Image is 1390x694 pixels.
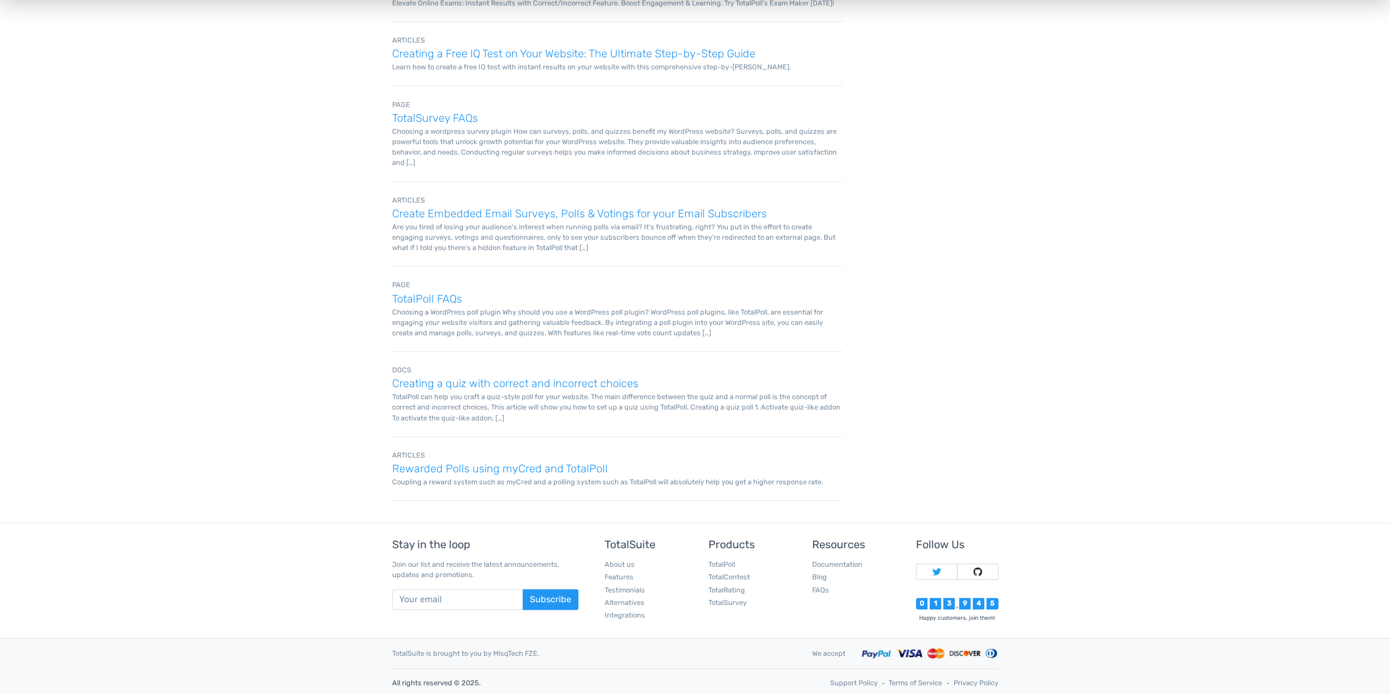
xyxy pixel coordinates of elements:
div: TotalSuite is brought to you by MisqTech FZE. [384,648,804,659]
a: TotalSurvey [708,598,747,607]
h5: Resources [812,538,894,550]
a: Create Embedded Email Surveys, Polls & Votings for your Email Subscribers [392,207,767,220]
button: Subscribe [523,589,578,610]
div: articles [392,450,843,460]
img: Accepted payment methods [862,647,998,660]
div: 1 [930,598,941,609]
input: Your email [392,589,523,610]
a: Features [605,573,634,581]
a: Creating a quiz with correct and incorrect choices [392,377,638,390]
div: articles [392,195,843,205]
p: All rights reserved © 2025. [392,678,687,688]
div: TotalPoll can help you craft a quiz-style poll for your website. The main difference between the ... [392,392,843,423]
div: Choosing a WordPress poll plugin Why should you use a WordPress poll plugin? WordPress poll plugi... [392,307,843,339]
div: 3 [943,598,955,609]
h5: Follow Us [916,538,998,550]
div: Coupling a reward system such as myCred and a polling system such as TotalPoll will absolutely he... [392,477,843,487]
a: Privacy Policy [954,678,998,688]
p: Join our list and receive the latest announcements, updates and promotions. [392,559,578,580]
a: Blog [812,573,827,581]
a: TotalContest [708,573,750,581]
div: articles [392,35,843,45]
div: docs [392,365,843,375]
a: Documentation [812,560,862,568]
div: , [955,602,959,609]
div: 5 [986,598,998,609]
a: TotalPoll [708,560,735,568]
a: Alternatives [605,598,644,607]
img: Follow TotalSuite on Twitter [932,567,941,576]
span: ‐ [882,678,884,688]
a: Terms of Service [889,678,942,688]
div: Learn how to create a free IQ test with instant results on your website with this comprehensive s... [392,62,843,72]
a: Rewarded Polls using myCred and TotalPoll [392,462,608,475]
div: Happy customers, join them! [916,614,998,622]
a: Support Policy [830,678,878,688]
a: TotalRating [708,586,745,594]
a: FAQs [812,586,829,594]
h5: Stay in the loop [392,538,578,550]
div: Choosing a wordpress survey plugin How can surveys, polls, and quizzes benefit my WordPress websi... [392,126,843,168]
h5: Products [708,538,790,550]
div: We accept [804,648,854,659]
div: Page [392,99,843,110]
a: Creating a Free IQ Test on Your Website: The Ultimate Step-by-Step Guide [392,47,755,60]
h5: TotalSuite [605,538,687,550]
div: Are you tired of losing your audience's interest when running polls via email? It's frustrating, ... [392,222,843,253]
a: About us [605,560,635,568]
div: 4 [973,598,984,609]
img: Follow TotalSuite on Github [973,567,982,576]
div: 0 [916,598,927,609]
div: Page [392,280,843,290]
a: Integrations [605,611,645,619]
div: 9 [959,598,971,609]
span: ‐ [947,678,949,688]
a: Testimonials [605,586,645,594]
a: TotalSurvey FAQs [392,111,478,124]
a: TotalPoll FAQs [392,292,462,305]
